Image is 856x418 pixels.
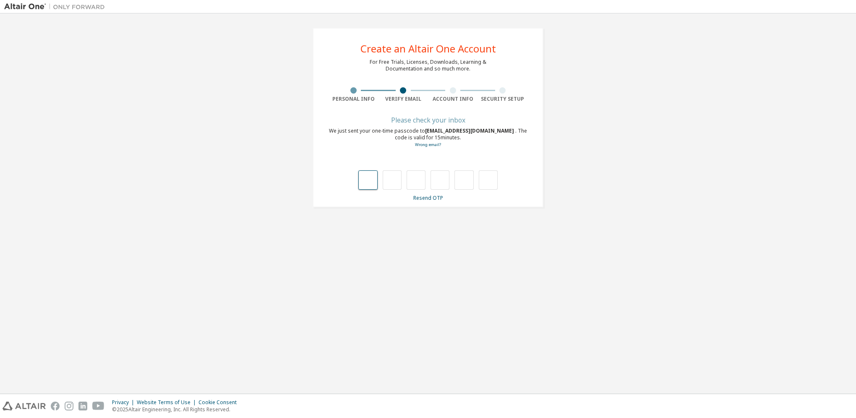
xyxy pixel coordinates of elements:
p: © 2025 Altair Engineering, Inc. All Rights Reserved. [112,406,242,413]
div: Cookie Consent [198,399,242,406]
div: For Free Trials, Licenses, Downloads, Learning & Documentation and so much more. [370,59,486,72]
div: Security Setup [478,96,528,102]
img: instagram.svg [65,402,73,410]
div: Account Info [428,96,478,102]
a: Go back to the registration form [415,142,441,147]
img: Altair One [4,3,109,11]
div: Privacy [112,399,137,406]
div: Create an Altair One Account [360,44,496,54]
div: Personal Info [329,96,378,102]
img: altair_logo.svg [3,402,46,410]
span: [EMAIL_ADDRESS][DOMAIN_NAME] [425,127,515,134]
div: We just sent your one-time passcode to . The code is valid for 15 minutes. [329,128,527,148]
div: Please check your inbox [329,118,527,123]
div: Verify Email [378,96,428,102]
img: youtube.svg [92,402,104,410]
div: Website Terms of Use [137,399,198,406]
img: linkedin.svg [78,402,87,410]
a: Resend OTP [413,194,443,201]
img: facebook.svg [51,402,60,410]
